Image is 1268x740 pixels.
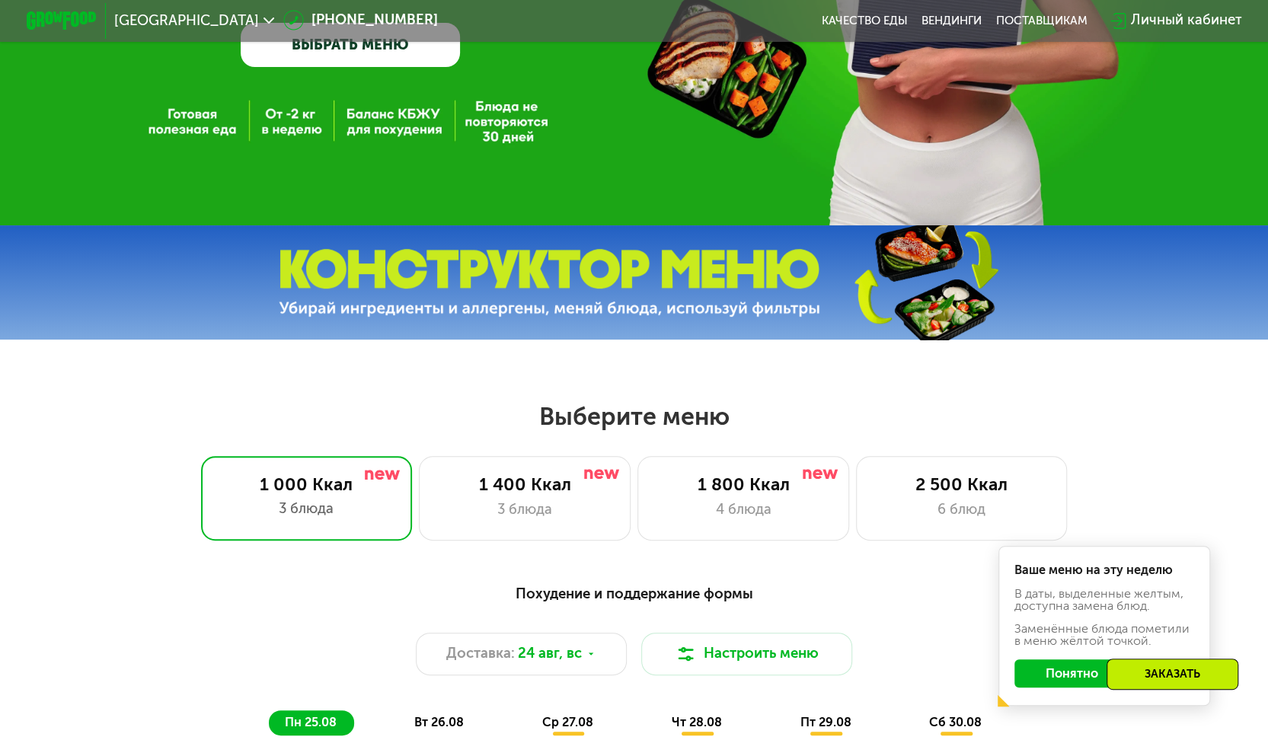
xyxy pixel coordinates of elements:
[284,715,336,729] span: пн 25.08
[1107,659,1238,690] div: Заказать
[656,474,830,496] div: 1 800 Ккал
[996,14,1088,28] div: поставщикам
[929,715,982,729] span: сб 30.08
[1130,10,1241,31] div: Личный кабинет
[241,23,460,67] a: ВЫБРАТЬ МЕНЮ
[1014,659,1129,687] button: Понятно
[1014,588,1194,612] div: В даты, выделенные желтым, доступна замена блюд.
[518,643,582,665] span: 24 авг, вс
[56,401,1212,432] h2: Выберите меню
[438,499,612,521] div: 3 блюда
[800,715,851,729] span: пт 29.08
[1014,564,1194,576] div: Ваше меню на эту неделю
[219,499,394,520] div: 3 блюда
[283,10,438,31] a: [PHONE_NUMBER]
[542,715,593,729] span: ср 27.08
[1014,623,1194,647] div: Заменённые блюда пометили в меню жёлтой точкой.
[414,715,464,729] span: вт 26.08
[921,14,982,28] a: Вендинги
[874,499,1049,521] div: 6 блюд
[641,633,853,675] button: Настроить меню
[874,474,1049,496] div: 2 500 Ккал
[114,14,259,28] span: [GEOGRAPHIC_DATA]
[219,474,394,496] div: 1 000 Ккал
[822,14,908,28] a: Качество еды
[446,643,514,665] span: Доставка:
[672,715,722,729] span: чт 28.08
[656,499,830,521] div: 4 блюда
[438,474,612,496] div: 1 400 Ккал
[113,583,1155,605] div: Похудение и поддержание формы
